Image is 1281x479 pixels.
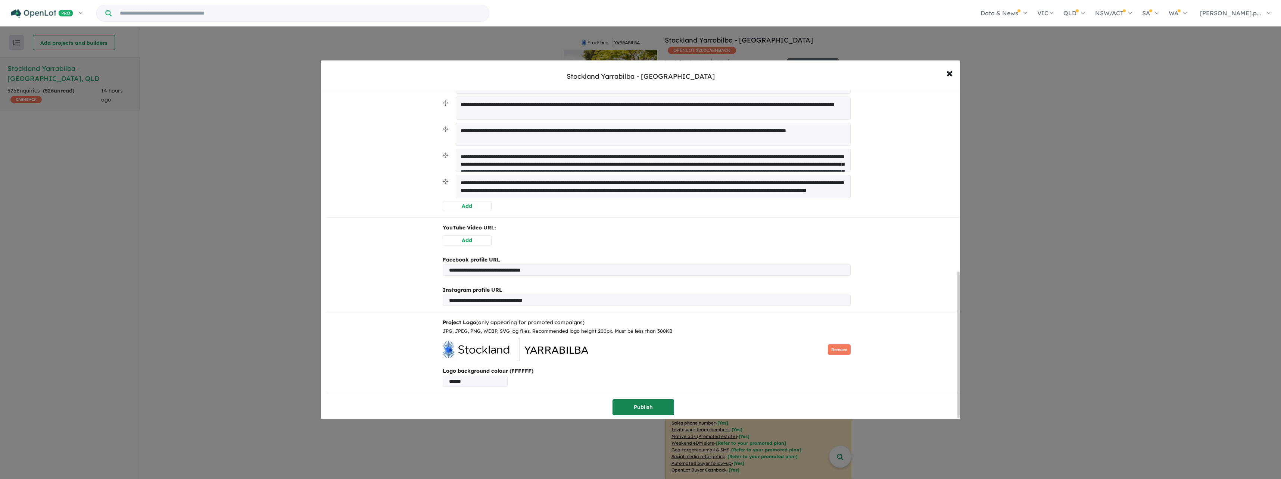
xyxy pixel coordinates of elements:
button: Add [443,201,492,211]
img: Openlot PRO Logo White [11,9,73,18]
img: drag.svg [443,100,448,106]
img: drag.svg [443,179,448,184]
b: Logo background colour (FFFFFF) [443,367,851,376]
button: Add [443,235,492,245]
img: drag.svg [443,126,448,132]
div: Stockland Yarrabilba - [GEOGRAPHIC_DATA] [567,72,715,81]
img: drag.svg [443,153,448,158]
p: YouTube Video URL: [443,223,851,232]
b: Project Logo [443,319,476,326]
span: [PERSON_NAME].p... [1200,9,1261,17]
b: Facebook profile URL [443,256,500,263]
input: Try estate name, suburb, builder or developer [113,5,487,21]
button: Publish [613,399,674,415]
div: JPG, JPEG, PNG, WEBP, SVG log files. Recommended logo height 200px. Must be less than 300KB [443,327,851,335]
button: Remove [828,344,851,355]
img: Stockland%20Yarrabilba%20-%20Yarrabilba%20Logo.jpg [443,338,588,361]
div: (only appearing for promoted campaigns) [443,318,851,327]
b: Instagram profile URL [443,287,502,293]
span: × [946,65,953,81]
